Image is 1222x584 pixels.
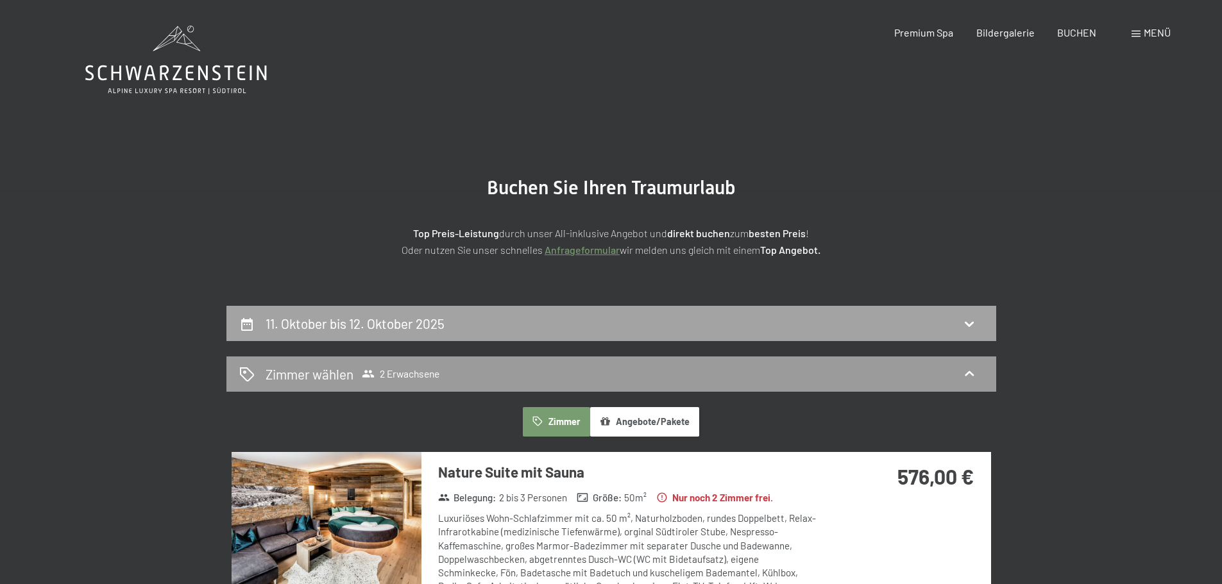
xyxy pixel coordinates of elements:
span: 50 m² [624,491,647,505]
h2: 11. Oktober bis 12. Oktober 2025 [266,315,445,331]
h3: Nature Suite mit Sauna [438,462,820,482]
strong: Top Angebot. [760,244,820,256]
strong: 576,00 € [897,464,974,488]
a: Anfrageformular [545,244,620,256]
a: Bildergalerie [976,26,1035,38]
button: Zimmer [523,407,590,437]
p: durch unser All-inklusive Angebot und zum ! Oder nutzen Sie unser schnelles wir melden uns gleich... [291,225,932,258]
strong: direkt buchen [667,227,730,239]
span: 2 bis 3 Personen [499,491,567,505]
span: Menü [1144,26,1171,38]
span: 2 Erwachsene [362,367,439,380]
h2: Zimmer wählen [266,365,353,383]
a: Premium Spa [894,26,953,38]
strong: Nur noch 2 Zimmer frei. [656,491,773,505]
strong: besten Preis [749,227,806,239]
a: BUCHEN [1057,26,1096,38]
button: Angebote/Pakete [590,407,699,437]
strong: Größe : [577,491,622,505]
strong: Belegung : [438,491,496,505]
strong: Top Preis-Leistung [413,227,499,239]
span: Buchen Sie Ihren Traumurlaub [487,176,736,199]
